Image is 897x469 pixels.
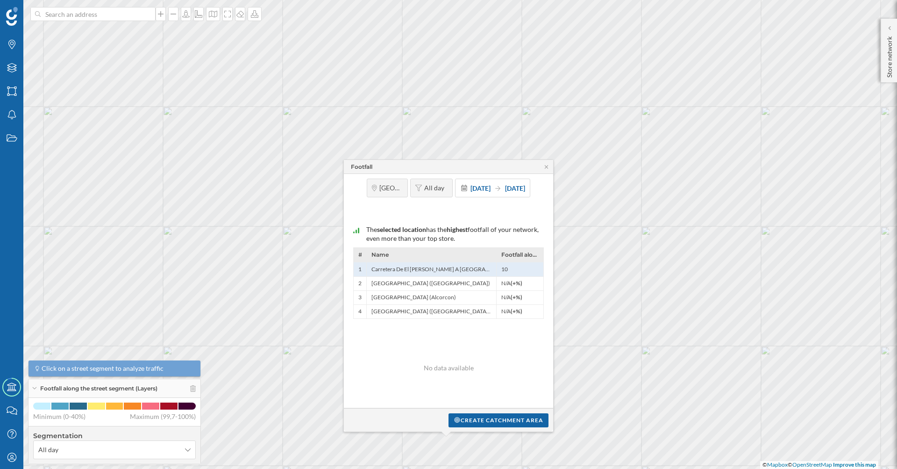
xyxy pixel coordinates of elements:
span: selected location [377,225,426,233]
span: Minimum (0-40%) [33,412,85,421]
span: All day [424,184,448,192]
span: Maximum (99,7-100%) [130,412,196,421]
a: OpenStreetMap [792,461,832,468]
span: has the [426,225,447,233]
span: (+%) [511,308,522,315]
span: The [366,225,377,233]
span: Name [371,251,389,258]
span: Footfall along the street segment (Layers) [40,384,157,393]
span: 1 [358,266,362,273]
span: N/A [501,308,522,315]
span: N/A [501,294,522,301]
a: Improve this map [833,461,876,468]
img: intelligent_assistant_bucket_2.svg [353,228,359,233]
span: Soporte [20,7,53,15]
a: Mapbox [767,461,788,468]
span: 3 [358,294,362,301]
span: 2 [358,280,362,287]
span: 4 [358,308,362,315]
span: N/A [501,280,522,287]
span: Click on a street segment to analyze traffic [42,364,164,373]
span: [DATE] [505,184,525,192]
span: # [358,251,362,258]
span: [GEOGRAPHIC_DATA] ([GEOGRAPHIC_DATA]) [371,280,490,287]
div: No data available [349,354,548,377]
p: Store network [885,33,894,78]
div: Footfall [351,163,372,171]
span: [GEOGRAPHIC_DATA] (Alcorcon) [371,294,456,301]
span: [DATE] [470,184,491,192]
span: (+%) [511,280,522,287]
span: footfall of your network, even more than your top store. [366,225,539,242]
span: All day [38,445,58,455]
span: 10 [501,266,510,273]
h4: Segmentation [33,431,196,440]
span: [GEOGRAPHIC_DATA] [379,184,403,192]
span: [GEOGRAPHIC_DATA] ([GEOGRAPHIC_DATA][PERSON_NAME]) _Store [371,308,491,315]
span: highest [447,225,468,233]
div: © © [760,461,878,469]
span: (+%) [511,294,522,301]
img: Geoblink Logo [6,7,18,26]
span: Carretera De El [PERSON_NAME] A [GEOGRAPHIC_DATA], 28048 Madr… [371,266,491,273]
span: Footfall along the street segment [501,251,540,258]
